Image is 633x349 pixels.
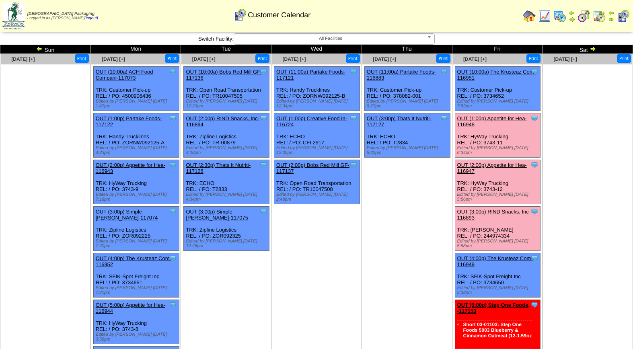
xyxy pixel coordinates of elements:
button: Print [165,54,179,63]
div: TRK: Open Road Transportation REL: / PO: TR10047505 [184,67,269,111]
div: TRK: Customer Pick-up REL: / PO: 3734652 [455,67,541,111]
img: Tooltip [169,254,177,262]
a: OUT (10:00a) Bobs Red Mill GF-117136 [186,69,262,81]
img: calendarblend.gif [578,10,590,23]
div: TRK: SFIK-Spot Freight Inc REL: / PO: 3734651 [93,253,179,298]
td: Mon [90,45,181,54]
a: OUT (3:00p) Simple [PERSON_NAME]-117075 [186,209,248,221]
img: Tooltip [440,68,448,76]
div: TRK: ECHO REL: / PO: T2834 [364,113,450,158]
div: Edited by [PERSON_NAME] [DATE] 12:20pm [186,99,269,109]
a: OUT (11:00a) Partake Foods-117121 [276,69,345,81]
div: TRK: Open Road Transportation REL: / PO: TR10047508 [274,160,360,204]
div: Edited by [PERSON_NAME] [DATE] 7:53pm [457,99,541,109]
td: Thu [362,45,452,54]
a: Short 03-01103: Step One Foods 5003 Blueberry & Cinnamon Oatmeal (12-1.59oz [463,322,532,339]
td: Fri [452,45,543,54]
div: Edited by [PERSON_NAME] [DATE] 2:48pm [276,192,360,202]
img: Tooltip [259,68,267,76]
img: Tooltip [169,301,177,309]
a: OUT (5:00p) Appetite for Hea-116944 [96,302,165,314]
img: Tooltip [530,207,538,216]
div: Edited by [PERSON_NAME] [DATE] 4:08pm [186,146,269,155]
a: [DATE] [+] [463,56,487,62]
a: OUT (1:00p) Partake Foods-117122 [96,115,162,127]
button: Print [346,54,360,63]
div: TRK: Customer Pick-up REL: / PO: 4500906436 [93,67,179,111]
a: [DATE] [+] [102,56,125,62]
img: Tooltip [169,161,177,169]
img: calendarcustomer.gif [234,8,247,21]
button: Print [617,54,631,63]
button: Print [255,54,269,63]
img: calendarprod.gif [553,10,566,23]
div: Edited by [PERSON_NAME] [DATE] 6:34pm [457,146,541,155]
img: zoroco-logo-small.webp [2,2,25,29]
a: OUT (11:00a) Partake Foods-116883 [367,69,436,81]
img: Tooltip [349,68,358,76]
span: All Facilities [237,34,424,43]
a: OUT (4:00p) The Krusteaz Com-116952 [96,255,171,267]
td: Wed [271,45,362,54]
td: Sat [543,45,633,54]
div: TRK: HyWay Trucking REL: / PO: 3743-11 [455,113,541,158]
div: TRK: Zipline Logistics REL: / PO: ZOR092325 [184,207,269,251]
div: Edited by [PERSON_NAME] [DATE] 4:34pm [186,192,269,202]
img: line_graph.gif [538,10,551,23]
img: arrowleft.gif [608,10,615,16]
span: [DEMOGRAPHIC_DATA] Packaging [27,12,95,16]
img: Tooltip [530,254,538,262]
a: OUT (3:00p) Simple [PERSON_NAME]-117074 [96,209,158,221]
a: OUT (1:00p) Creative Food In-116724 [276,115,347,127]
img: Tooltip [169,207,177,216]
a: OUT (10:00a) ACH Food Compani-117073 [96,69,153,81]
div: TRK: HyWay Trucking REL: / PO: 3743-8 [93,300,179,344]
a: OUT (4:00p) The Krusteaz Com-116949 [457,255,533,267]
div: Edited by [PERSON_NAME] [DATE] 5:32pm [367,146,450,155]
div: Edited by [PERSON_NAME] [DATE] 1:47pm [96,99,179,109]
div: TRK: Handy Trucklines REL: / PO: ZORNW092125-A [93,113,179,158]
a: OUT (2:30p) Thats It Nutriti-117128 [186,162,251,174]
img: arrowright.gif [608,16,615,23]
a: [DATE] [+] [192,56,216,62]
div: TRK: ECHO REL: / PO: T2833 [184,160,269,204]
div: Edited by [PERSON_NAME] [DATE] 5:38pm [457,285,541,295]
img: Tooltip [259,161,267,169]
img: calendarinout.gif [593,10,606,23]
a: [DATE] [+] [373,56,396,62]
a: [DATE] [+] [554,56,577,62]
div: Edited by [PERSON_NAME] [DATE] 5:56pm [457,192,541,202]
button: Print [75,54,89,63]
a: OUT (5:00p) Step One Foods, -117153 [457,302,530,314]
img: arrowright.gif [590,45,596,52]
img: Tooltip [259,114,267,122]
a: OUT (2:00p) RIND Snacks, Inc-116894 [186,115,259,127]
a: [DATE] [+] [11,56,35,62]
div: Edited by [PERSON_NAME] [DATE] 9:27pm [367,99,450,109]
td: Sun [0,45,91,54]
div: Edited by [PERSON_NAME] [DATE] 12:35pm [276,146,360,155]
div: TRK: HyWay Trucking REL: / PO: 3743-9 [93,160,179,204]
a: OUT (3:00p) Thats It Nutriti-117127 [367,115,432,127]
div: TRK: Customer Pick-up REL: / PO: 378082-001 [364,67,450,111]
a: [DATE] [+] [282,56,306,62]
div: Edited by [PERSON_NAME] [DATE] 12:34pm [276,99,360,109]
div: TRK: Zipline Logistics REL: / PO: TR-00879 [184,113,269,158]
div: Edited by [PERSON_NAME] [DATE] 3:58pm [96,332,179,342]
span: Customer Calendar [248,11,310,19]
div: Edited by [PERSON_NAME] [DATE] 4:23pm [96,146,179,155]
img: arrowleft.gif [569,10,575,16]
div: Edited by [PERSON_NAME] [DATE] 7:21pm [96,285,179,295]
div: TRK: SFIK-Spot Freight Inc REL: / PO: 3734650 [455,253,541,298]
img: home.gif [523,10,536,23]
img: arrowright.gif [569,16,575,23]
img: Tooltip [349,161,358,169]
img: Tooltip [530,114,538,122]
img: Tooltip [259,207,267,216]
td: Tue [181,45,271,54]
